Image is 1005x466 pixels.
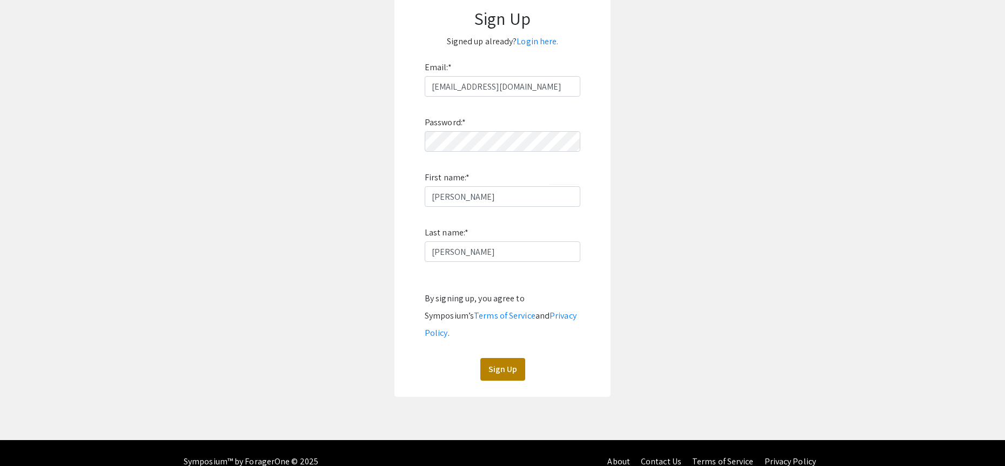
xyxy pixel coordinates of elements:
label: Last name: [425,224,468,241]
a: Login here. [517,36,558,47]
h1: Sign Up [405,8,600,29]
button: Sign Up [480,358,525,381]
a: Terms of Service [474,310,535,321]
label: Password: [425,114,466,131]
label: Email: [425,59,452,76]
label: First name: [425,169,470,186]
iframe: Chat [8,417,46,458]
p: Signed up already? [405,33,600,50]
div: By signing up, you agree to Symposium’s and . [425,290,580,342]
a: Privacy Policy [425,310,577,339]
